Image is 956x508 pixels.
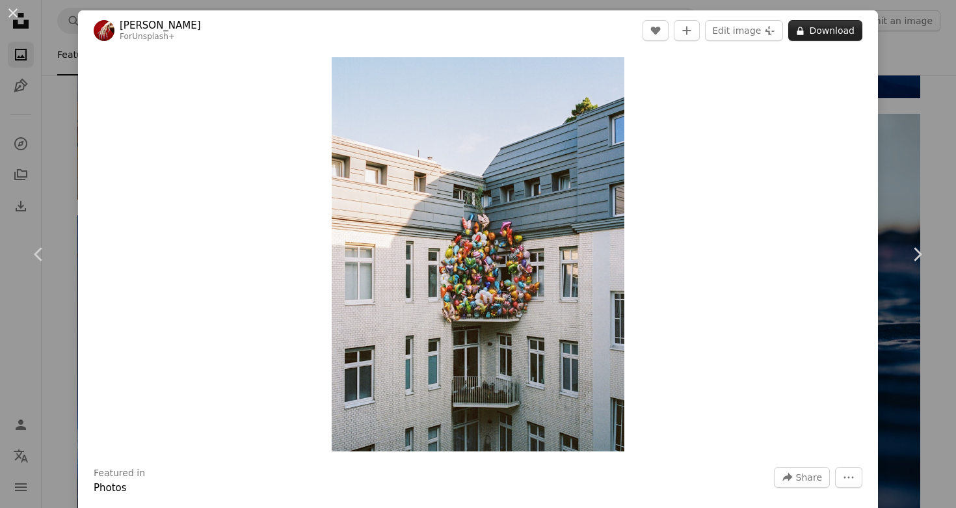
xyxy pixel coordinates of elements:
button: Edit image [705,20,783,41]
button: Zoom in on this image [332,57,624,451]
a: [PERSON_NAME] [120,19,201,32]
div: For [120,32,201,42]
span: Share [796,468,822,487]
button: More Actions [835,467,862,488]
a: Next [878,192,956,317]
button: Like [643,20,669,41]
button: Add to Collection [674,20,700,41]
a: Unsplash+ [132,32,175,41]
a: Photos [94,482,127,494]
img: A large cluster of colorful balloons on a building facade. [332,57,624,451]
button: Share this image [774,467,830,488]
img: Go to Marlen Stahlhuth's profile [94,20,114,41]
button: Download [788,20,862,41]
h3: Featured in [94,467,145,480]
